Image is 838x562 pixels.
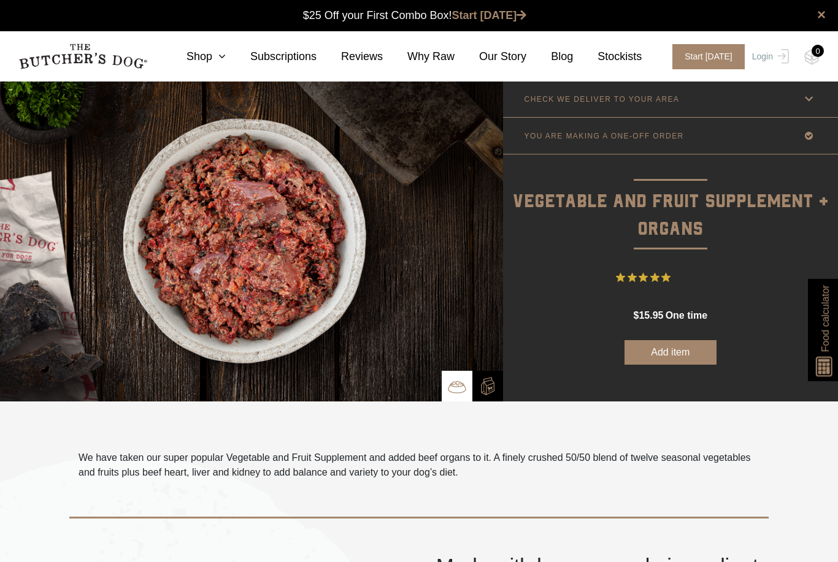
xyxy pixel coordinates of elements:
a: Why Raw [383,48,455,65]
span: $ [633,310,639,321]
a: CHECK WE DELIVER TO YOUR AREA [503,81,838,117]
p: Vegetable and Fruit Supplement + Organs [503,154,838,244]
img: TBD_Cart-Empty.png [804,49,820,65]
a: Our Story [455,48,526,65]
button: Add item [625,340,717,365]
p: We have taken our super popular Vegetable and Fruit Supplement and added beef organs to it. A fin... [79,450,759,480]
a: Shop [162,48,226,65]
a: YOU ARE MAKING A ONE-OFF ORDER [503,118,838,154]
a: Stockists [573,48,642,65]
a: Login [749,44,789,69]
span: one time [666,310,707,321]
a: Subscriptions [226,48,317,65]
p: YOU ARE MAKING A ONE-OFF ORDER [525,132,684,140]
a: close [817,7,826,22]
a: Reviews [317,48,383,65]
a: Start [DATE] [452,9,527,21]
span: Start [DATE] [672,44,745,69]
a: Blog [526,48,573,65]
span: Food calculator [818,285,832,352]
img: TBD_Bowl.png [448,378,466,396]
p: CHECK WE DELIVER TO YOUR AREA [525,95,680,104]
img: TBD_Build-A-Box-2.png [479,377,497,395]
button: Rated 4.8 out of 5 stars from 12 reviews. Jump to reviews. [616,268,725,287]
span: 12 Reviews [675,268,725,287]
a: Start [DATE] [660,44,749,69]
span: 15.95 [639,310,663,321]
div: 0 [812,45,824,57]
